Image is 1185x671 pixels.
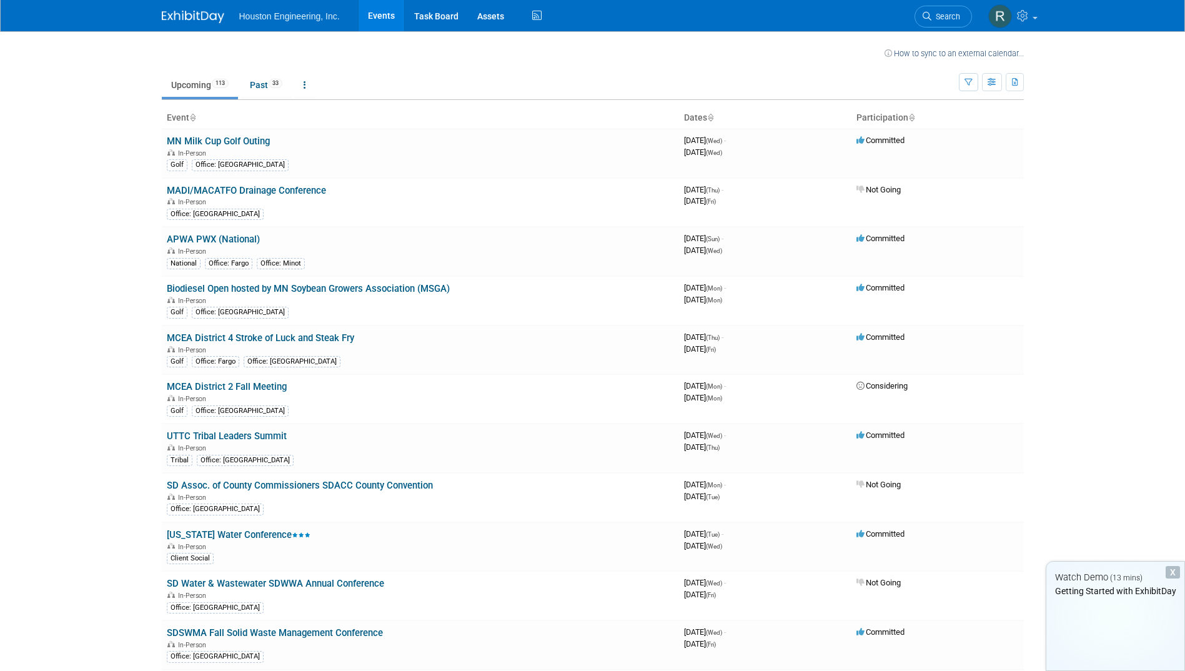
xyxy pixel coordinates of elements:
[721,185,723,194] span: -
[706,432,722,439] span: (Wed)
[856,136,905,145] span: Committed
[167,297,175,303] img: In-Person Event
[724,136,726,145] span: -
[205,258,252,269] div: Office: Fargo
[189,112,196,122] a: Sort by Event Name
[167,234,260,245] a: APWA PWX (National)
[167,578,384,589] a: SD Water & Wastewater SDWWA Annual Conference
[707,112,713,122] a: Sort by Start Date
[724,381,726,390] span: -
[167,529,310,540] a: [US_STATE] Water Conference
[851,107,1024,129] th: Participation
[167,641,175,647] img: In-Person Event
[915,6,972,27] a: Search
[856,529,905,539] span: Committed
[684,492,720,501] span: [DATE]
[856,578,901,587] span: Not Going
[706,482,722,489] span: (Mon)
[706,236,720,242] span: (Sun)
[684,430,726,440] span: [DATE]
[167,332,354,344] a: MCEA District 4 Stroke of Luck and Steak Fry
[167,149,175,156] img: In-Person Event
[724,283,726,292] span: -
[239,11,340,21] span: Houston Engineering, Inc.
[721,332,723,342] span: -
[167,602,264,614] div: Office: [GEOGRAPHIC_DATA]
[684,344,716,354] span: [DATE]
[684,590,716,599] span: [DATE]
[178,198,210,206] span: In-Person
[706,297,722,304] span: (Mon)
[684,578,726,587] span: [DATE]
[684,529,723,539] span: [DATE]
[706,334,720,341] span: (Thu)
[684,442,720,452] span: [DATE]
[178,641,210,649] span: In-Person
[706,198,716,205] span: (Fri)
[167,494,175,500] img: In-Person Event
[178,346,210,354] span: In-Person
[724,627,726,637] span: -
[931,12,960,21] span: Search
[1046,571,1184,584] div: Watch Demo
[167,346,175,352] img: In-Person Event
[178,444,210,452] span: In-Person
[908,112,915,122] a: Sort by Participation Type
[178,297,210,305] span: In-Person
[167,627,383,639] a: SDSWMA Fall Solid Waste Management Conference
[197,455,294,466] div: Office: [GEOGRAPHIC_DATA]
[167,136,270,147] a: MN Milk Cup Golf Outing
[240,73,292,97] a: Past33
[1110,574,1143,582] span: (13 mins)
[167,159,187,171] div: Golf
[192,307,289,318] div: Office: [GEOGRAPHIC_DATA]
[684,541,722,550] span: [DATE]
[167,198,175,204] img: In-Person Event
[178,543,210,551] span: In-Person
[257,258,305,269] div: Office: Minot
[885,49,1024,58] a: How to sync to an external calendar...
[856,283,905,292] span: Committed
[162,11,224,23] img: ExhibitDay
[856,234,905,243] span: Committed
[167,381,287,392] a: MCEA District 2 Fall Meeting
[724,578,726,587] span: -
[1166,566,1180,579] div: Dismiss
[167,553,214,564] div: Client Social
[856,332,905,342] span: Committed
[724,430,726,440] span: -
[706,395,722,402] span: (Mon)
[167,480,433,491] a: SD Assoc. of County Commissioners SDACC County Convention
[167,504,264,515] div: Office: [GEOGRAPHIC_DATA]
[706,383,722,390] span: (Mon)
[167,455,192,466] div: Tribal
[178,494,210,502] span: In-Person
[684,295,722,304] span: [DATE]
[684,283,726,292] span: [DATE]
[706,592,716,599] span: (Fri)
[167,430,287,442] a: UTTC Tribal Leaders Summit
[178,149,210,157] span: In-Person
[706,580,722,587] span: (Wed)
[167,258,201,269] div: National
[167,307,187,318] div: Golf
[684,393,722,402] span: [DATE]
[684,381,726,390] span: [DATE]
[706,149,722,156] span: (Wed)
[167,247,175,254] img: In-Person Event
[706,137,722,144] span: (Wed)
[721,529,723,539] span: -
[167,356,187,367] div: Golf
[721,234,723,243] span: -
[684,332,723,342] span: [DATE]
[856,430,905,440] span: Committed
[167,592,175,598] img: In-Person Event
[684,246,722,255] span: [DATE]
[178,247,210,256] span: In-Person
[167,444,175,450] img: In-Person Event
[212,79,229,88] span: 113
[856,480,901,489] span: Not Going
[706,641,716,648] span: (Fri)
[167,185,326,196] a: MADI/MACATFO Drainage Conference
[684,639,716,649] span: [DATE]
